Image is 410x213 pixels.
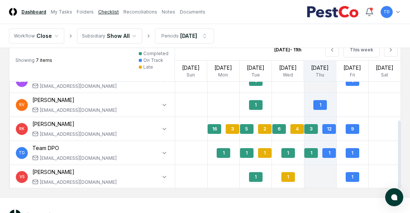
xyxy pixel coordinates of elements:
div: 1 [281,148,295,158]
span: Showing [15,57,35,63]
div: 1 [217,148,230,158]
div: [DATE] [207,64,239,72]
div: 1 [346,148,359,158]
div: Periods [161,33,179,39]
div: Mon [207,72,239,78]
span: TD [19,150,25,156]
a: Reconciliations [123,9,157,15]
div: [EMAIL_ADDRESS][DOMAIN_NAME] [40,155,117,162]
div: [DATE] [272,64,304,72]
div: [EMAIL_ADDRESS][DOMAIN_NAME] [40,107,117,114]
div: 1 [322,148,336,158]
div: [DATE] - 11th [265,40,310,59]
a: Notes [162,9,175,15]
div: [PERSON_NAME] [32,120,117,128]
div: 9 [346,124,359,134]
button: TD [380,5,393,19]
span: VS [20,174,24,180]
div: [PERSON_NAME] [32,168,117,176]
div: [EMAIL_ADDRESS][DOMAIN_NAME] [40,179,117,186]
div: 16 [208,124,221,134]
a: Folders [77,9,94,15]
nav: breadcrumb [9,28,214,43]
img: PestCo logo [307,6,359,18]
span: RV [19,102,24,108]
div: Wed [272,72,304,78]
div: Workflow [14,33,35,39]
span: RK [19,126,24,132]
div: Fri [336,72,368,78]
div: Late [143,64,153,70]
div: 1 [313,100,327,110]
div: 1 [249,172,263,182]
div: [DATE] [175,64,207,72]
img: Logo [9,8,17,16]
div: 4 [290,124,304,134]
div: Thu [304,72,336,78]
div: Tue [240,72,272,78]
div: [EMAIL_ADDRESS][DOMAIN_NAME] [40,83,117,90]
span: TD [384,9,390,15]
div: Completed [143,50,169,57]
div: Sat [369,72,401,78]
div: 1 [346,172,359,182]
div: [DATE] [240,64,272,72]
div: 3 [226,124,239,134]
div: Team DPO [32,144,117,152]
button: Periods[DATE] [155,28,214,43]
div: 1 [304,148,318,158]
div: [DATE] [369,64,401,72]
div: 1 [240,148,254,158]
div: On Track [143,57,163,64]
button: This week [343,42,380,57]
div: 3 [304,124,318,134]
div: 12 [322,124,336,134]
div: [DATE] [180,32,197,40]
div: 1 [249,100,263,110]
div: 2 [258,124,272,134]
div: 1 [281,172,295,182]
div: [DATE] [336,64,368,72]
button: atlas-launcher [385,188,403,206]
div: [PERSON_NAME] [32,96,117,104]
div: Subsidiary [82,33,105,39]
a: Checklist [98,9,119,15]
a: My Tasks [51,9,72,15]
div: 7 items [15,57,52,64]
div: [EMAIL_ADDRESS][DOMAIN_NAME] [40,131,117,138]
a: Dashboard [21,9,46,15]
div: 5 [240,124,254,134]
div: [DATE] [304,64,336,72]
div: 6 [272,124,286,134]
div: 1 [258,148,272,158]
a: Documents [180,9,205,15]
div: Sun [175,72,207,78]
